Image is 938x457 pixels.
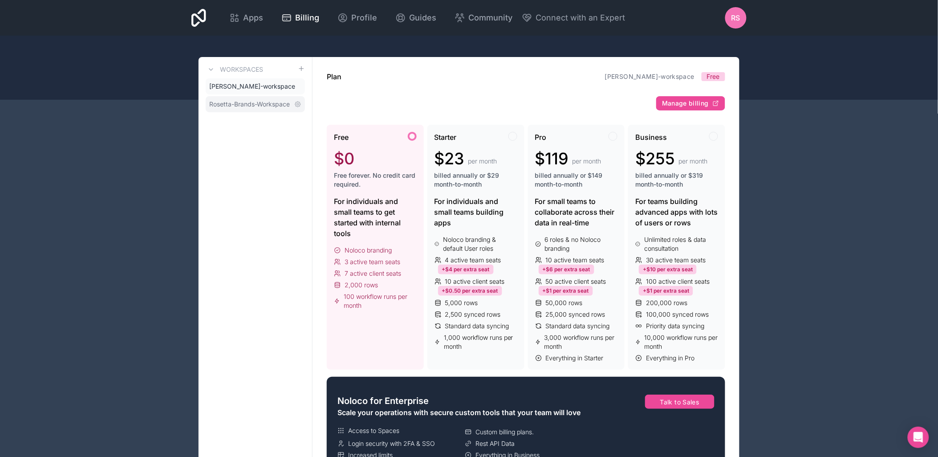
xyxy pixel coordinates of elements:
span: Rosetta-Brands-Workspace [209,100,290,109]
span: 50 active client seats [546,277,606,286]
span: Custom billing plans. [475,428,534,437]
div: For individuals and small teams building apps [434,196,517,228]
div: +$4 per extra seat [438,265,494,274]
span: 10 active team seats [546,256,605,265]
div: Open Intercom Messenger [908,427,929,448]
span: 100,000 synced rows [646,310,709,319]
span: $0 [334,150,354,167]
span: Free [334,132,349,143]
span: 3 active team seats [345,257,400,266]
span: 10,000 workflow runs per month [645,333,718,351]
span: Everything in Starter [546,354,604,363]
span: Apps [244,12,264,24]
span: billed annually or $29 month-to-month [434,171,517,189]
div: +$1 per extra seat [639,286,693,296]
span: Pro [535,132,547,143]
span: Standard data syncing [445,322,509,331]
a: [PERSON_NAME]-workspace [206,78,305,94]
span: 10 active client seats [445,277,505,286]
span: Community [469,12,513,24]
span: 100 workflow runs per month [344,292,417,310]
span: 200,000 rows [646,298,687,307]
span: 50,000 rows [546,298,583,307]
span: Guides [410,12,437,24]
span: $23 [434,150,465,167]
span: Profile [352,12,378,24]
a: Profile [330,8,385,28]
span: Priority data syncing [646,322,704,331]
span: 5,000 rows [445,298,478,307]
span: Business [635,132,667,143]
div: For individuals and small teams to get started with internal tools [334,196,417,239]
span: per month [468,157,497,166]
div: +$6 per extra seat [539,265,594,274]
button: Connect with an Expert [522,12,625,24]
a: Rosetta-Brands-Workspace [206,96,305,112]
span: Noloco branding & default User roles [443,235,517,253]
span: 3,000 workflow runs per month [544,333,618,351]
span: Connect with an Expert [536,12,625,24]
span: $119 [535,150,569,167]
span: Noloco branding [345,246,392,255]
span: Starter [434,132,457,143]
a: Apps [222,8,271,28]
span: Rest API Data [475,439,515,448]
div: For teams building advanced apps with lots of users or rows [635,196,718,228]
span: Free [707,72,720,81]
span: Access to Spaces [348,426,399,435]
button: Talk to Sales [645,395,715,409]
span: RS [731,12,740,23]
h1: Plan [327,71,341,82]
span: 6 roles & no Noloco branding [545,235,618,253]
div: +$10 per extra seat [639,265,697,274]
span: 7 active client seats [345,269,401,278]
h3: Workspaces [220,65,263,74]
span: 25,000 synced rows [546,310,605,319]
a: Guides [388,8,444,28]
span: Noloco for Enterprise [337,395,429,407]
span: Standard data syncing [546,322,610,331]
span: [PERSON_NAME]-workspace [209,82,295,91]
div: Scale your operations with secure custom tools that your team will love [337,407,589,418]
a: Community [447,8,520,28]
span: 2,000 rows [345,281,378,290]
span: Manage billing [662,99,709,107]
span: billed annually or $149 month-to-month [535,171,618,189]
button: Manage billing [656,96,725,110]
a: Billing [274,8,327,28]
a: Workspaces [206,64,263,75]
span: Free forever. No credit card required. [334,171,417,189]
span: Everything in Pro [646,354,694,363]
span: 1,000 workflow runs per month [444,333,517,351]
span: per month [573,157,601,166]
div: +$1 per extra seat [539,286,593,296]
div: +$0.50 per extra seat [438,286,502,296]
a: [PERSON_NAME]-workspace [605,73,694,80]
span: billed annually or $319 month-to-month [635,171,718,189]
span: 30 active team seats [646,256,706,265]
span: Login security with 2FA & SSO [348,439,435,448]
div: For small teams to collaborate across their data in real-time [535,196,618,228]
span: 4 active team seats [445,256,501,265]
span: per month [678,157,707,166]
span: 2,500 synced rows [445,310,501,319]
span: Unlimited roles & data consultation [644,235,718,253]
span: $255 [635,150,675,167]
span: Billing [296,12,320,24]
span: 100 active client seats [646,277,710,286]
